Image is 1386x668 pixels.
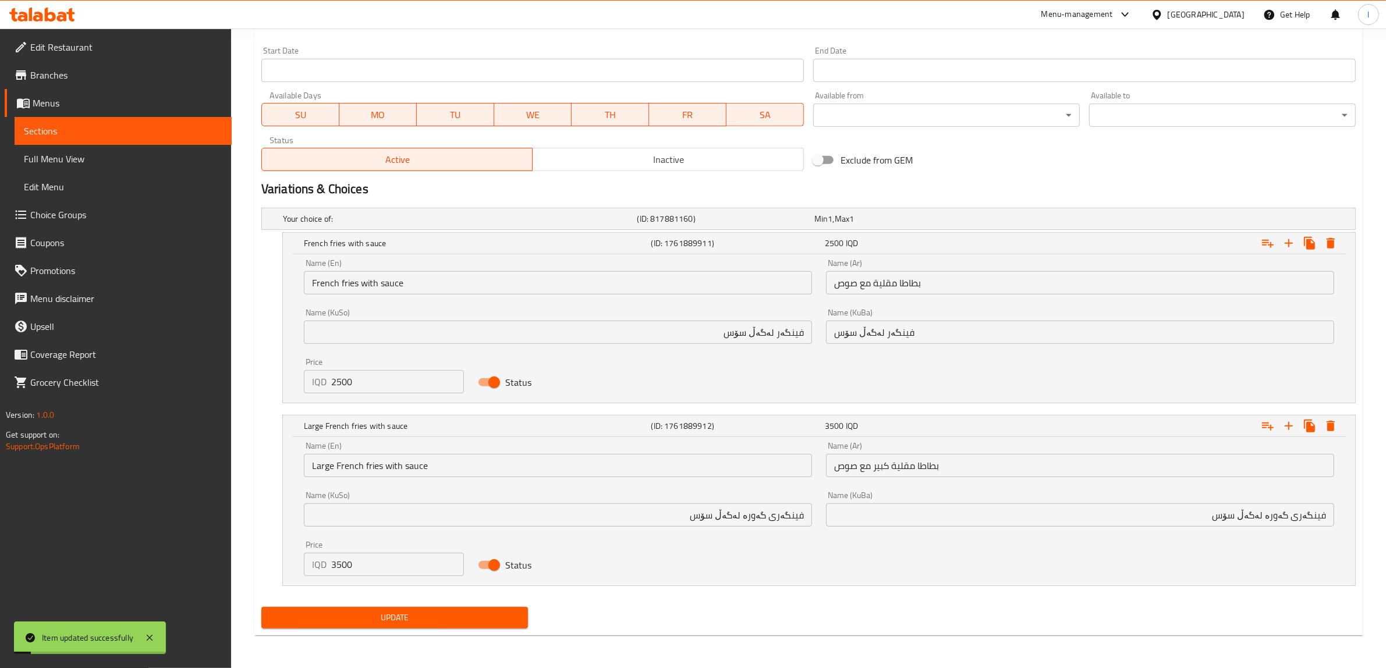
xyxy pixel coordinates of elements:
a: Menus [5,89,232,117]
span: Menus [33,96,222,110]
h5: Large French fries with sauce [304,420,647,432]
div: ​ [813,104,1080,127]
div: , [814,213,987,225]
button: Add new choice [1278,415,1299,436]
span: Get support on: [6,427,59,442]
button: Inactive [532,148,804,171]
span: Promotions [30,264,222,278]
button: TH [572,103,649,126]
a: Support.OpsPlatform [6,439,80,454]
span: Min [814,211,828,226]
input: Enter name KuSo [304,503,812,527]
a: Coupons [5,229,232,257]
button: Add choice group [1257,233,1278,254]
button: WE [494,103,572,126]
button: TU [417,103,494,126]
div: ​ [1089,104,1356,127]
button: SU [261,103,339,126]
input: Enter name Ar [826,454,1334,477]
a: Sections [15,117,232,145]
input: Enter name En [304,271,812,294]
span: WE [499,106,567,123]
span: l [1367,8,1369,21]
div: Expand [283,415,1355,436]
input: Enter name Ar [826,271,1334,294]
a: Grocery Checklist [5,368,232,396]
h5: (ID: 1761889912) [651,420,820,432]
h5: (ID: 1761889911) [651,237,820,249]
button: Add new choice [1278,233,1299,254]
a: Full Menu View [15,145,232,173]
div: Menu-management [1041,8,1113,22]
span: Inactive [537,151,799,168]
a: Promotions [5,257,232,285]
span: TH [576,106,644,123]
span: Coverage Report [30,347,222,361]
div: [GEOGRAPHIC_DATA] [1168,8,1245,21]
span: Full Menu View [24,152,222,166]
span: 1 [849,211,854,226]
a: Upsell [5,312,232,340]
p: IQD [312,557,327,571]
span: Grocery Checklist [30,375,222,389]
h5: (ID: 817881160) [637,213,810,225]
button: Clone new choice [1299,415,1320,436]
button: Active [261,148,533,171]
div: Expand [262,208,1355,229]
a: Edit Menu [15,173,232,201]
a: Menu disclaimer [5,285,232,312]
input: Enter name KuBa [826,321,1334,344]
button: MO [339,103,417,126]
input: Please enter price [331,370,464,393]
button: Delete French fries with sauce [1320,233,1341,254]
span: 1 [828,211,832,226]
button: Delete Large French fries with sauce [1320,415,1341,436]
span: Edit Menu [24,180,222,194]
span: TU [421,106,490,123]
input: Enter name KuSo [304,321,812,344]
span: Sections [24,124,222,138]
button: Update [261,607,528,628]
button: SA [726,103,804,126]
span: Active [267,151,529,168]
a: Branches [5,61,232,89]
span: SA [731,106,799,123]
button: FR [649,103,726,126]
span: Version: [6,407,34,422]
span: Choice Groups [30,208,222,222]
span: Branches [30,68,222,82]
span: 1.0.0 [36,407,54,422]
span: Status [505,375,531,389]
div: Expand [283,233,1355,254]
span: Coupons [30,236,222,250]
h5: French fries with sauce [304,237,647,249]
a: Choice Groups [5,201,232,229]
a: Edit Restaurant [5,33,232,61]
span: Status [505,558,531,572]
h5: Your choice of: [283,213,633,225]
span: 3500 [825,418,844,434]
input: Enter name En [304,454,812,477]
button: Clone new choice [1299,233,1320,254]
span: Edit Restaurant [30,40,222,54]
input: Please enter price [331,553,464,576]
a: Coverage Report [5,340,232,368]
h2: Variations & Choices [261,180,1356,198]
span: IQD [846,418,858,434]
input: Enter name KuBa [826,503,1334,527]
span: SU [267,106,335,123]
button: Add choice group [1257,415,1278,436]
div: Item updated successfully [42,631,133,644]
span: Exclude from GEM [841,153,913,167]
span: Menu disclaimer [30,292,222,305]
span: FR [654,106,722,123]
span: Upsell [30,319,222,333]
span: Max [835,211,849,226]
span: 2500 [825,236,844,251]
span: MO [344,106,412,123]
span: IQD [846,236,858,251]
p: IQD [312,375,327,389]
span: Update [271,610,519,625]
